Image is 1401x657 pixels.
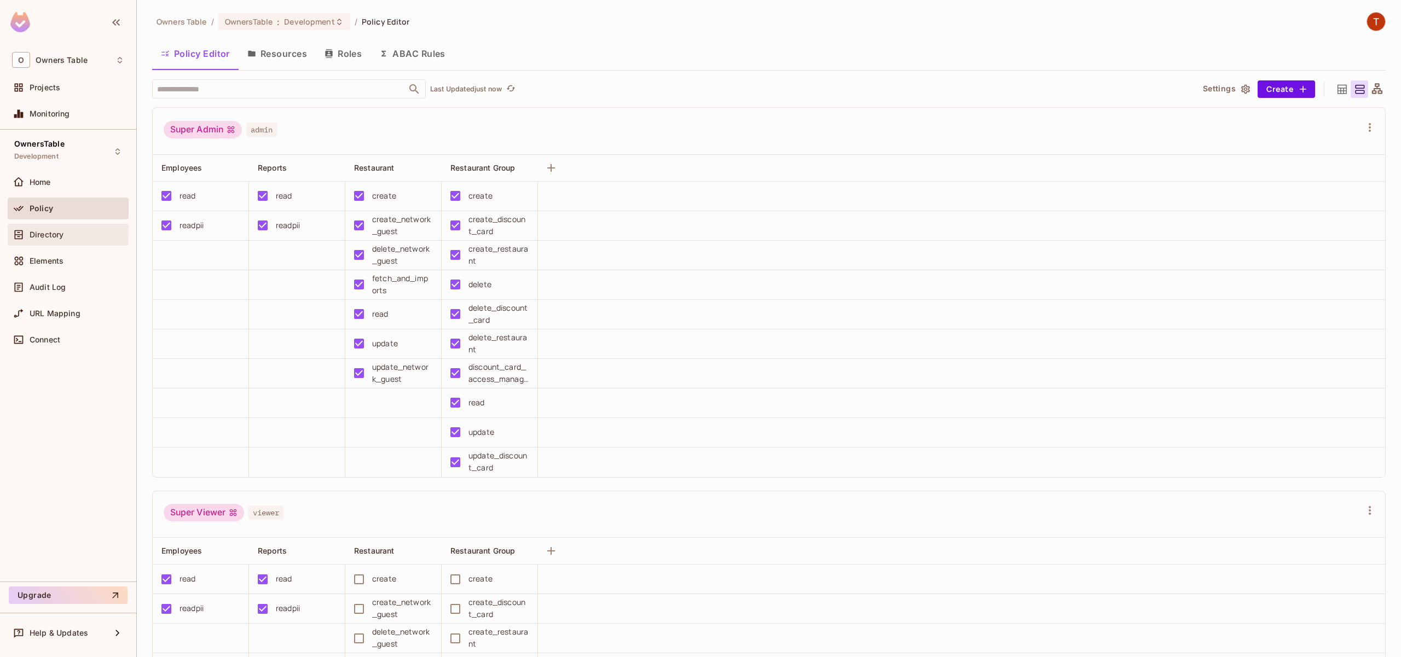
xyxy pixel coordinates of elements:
div: create [372,573,396,585]
span: refresh [506,84,516,95]
div: readpii [180,219,204,231]
span: URL Mapping [30,309,80,318]
div: delete_discount_card [468,302,529,326]
button: Settings [1199,80,1253,98]
div: Super Viewer [164,504,244,521]
div: create_restaurant [468,626,529,650]
div: fetch_and_imports [372,272,432,296]
div: delete_network_guest [372,626,432,650]
span: Employees [161,163,202,172]
div: update_network_guest [372,361,432,385]
button: refresh [504,83,517,96]
span: Policy [30,204,53,213]
div: discount_card_access_management [468,361,529,385]
span: Policy Editor [362,16,410,27]
div: create_network_guest [372,596,432,620]
span: : [276,18,280,26]
span: Elements [30,257,63,265]
div: update_discount_card [468,450,529,474]
button: ABAC Rules [370,40,454,67]
span: viewer [248,505,283,520]
div: read [276,190,292,202]
span: admin [246,123,277,137]
div: update [468,426,494,438]
span: Restaurant [354,546,395,555]
div: delete [468,278,491,290]
span: Restaurant Group [450,546,515,555]
span: Restaurant [354,163,395,172]
span: Help & Updates [30,629,88,637]
div: create [468,573,493,585]
div: read [276,573,292,585]
span: Home [30,178,51,187]
div: create_discount_card [468,213,529,237]
span: Restaurant Group [450,163,515,172]
span: Audit Log [30,283,66,292]
div: create [372,190,396,202]
div: create [468,190,493,202]
span: Development [14,152,59,161]
div: update [372,338,398,350]
button: Create [1258,80,1315,98]
div: create_restaurant [468,243,529,267]
div: delete_restaurant [468,332,529,356]
button: Policy Editor [152,40,239,67]
span: Workspace: Owners Table [36,56,88,65]
span: Reports [258,546,287,555]
img: TableSteaks Development [1367,13,1385,31]
span: OwnersTable [225,16,273,27]
div: readpii [276,219,300,231]
button: Upgrade [9,586,128,604]
button: Open [407,82,422,97]
div: read [180,573,196,585]
div: create_network_guest [372,213,432,237]
div: readpii [276,602,300,614]
span: Employees [161,546,202,555]
div: Super Admin [164,121,242,138]
span: Reports [258,163,287,172]
span: OwnersTable [14,139,65,148]
span: Click to refresh data [502,83,517,96]
span: the active workspace [157,16,207,27]
li: / [355,16,357,27]
div: delete_network_guest [372,243,432,267]
li: / [211,16,214,27]
span: O [12,52,30,68]
button: Resources [239,40,316,67]
div: read [468,397,485,409]
button: Roles [316,40,370,67]
div: readpii [180,602,204,614]
span: Monitoring [30,109,70,118]
span: Development [284,16,334,27]
span: Projects [30,83,60,92]
img: SReyMgAAAABJRU5ErkJggg== [10,12,30,32]
div: read [372,308,389,320]
span: Connect [30,335,60,344]
span: Directory [30,230,63,239]
p: Last Updated just now [430,85,502,94]
div: create_discount_card [468,596,529,620]
div: read [180,190,196,202]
